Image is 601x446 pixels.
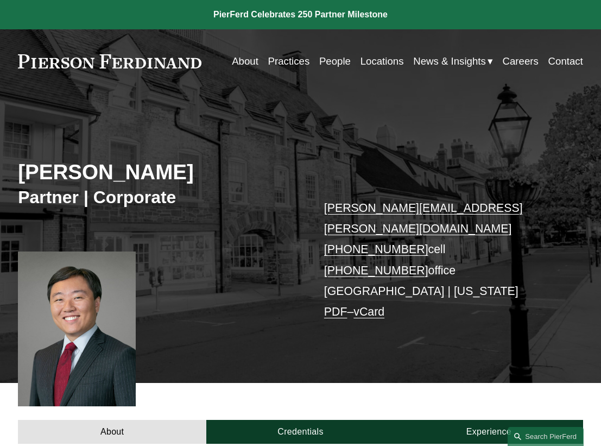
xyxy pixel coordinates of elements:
[324,305,347,318] a: PDF
[508,427,584,446] a: Search this site
[324,243,428,256] a: [PHONE_NUMBER]
[413,52,486,71] span: News & Insights
[18,420,206,444] a: About
[324,198,560,323] p: cell office [GEOGRAPHIC_DATA] | [US_STATE] –
[324,202,523,235] a: [PERSON_NAME][EMAIL_ADDRESS][PERSON_NAME][DOMAIN_NAME]
[268,51,310,71] a: Practices
[18,160,300,185] h2: [PERSON_NAME]
[319,51,351,71] a: People
[413,51,493,71] a: folder dropdown
[360,51,404,71] a: Locations
[18,187,300,209] h3: Partner | Corporate
[503,51,539,71] a: Careers
[353,305,384,318] a: vCard
[232,51,258,71] a: About
[395,420,583,444] a: Experience
[324,264,428,277] a: [PHONE_NUMBER]
[548,51,583,71] a: Contact
[206,420,395,444] a: Credentials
